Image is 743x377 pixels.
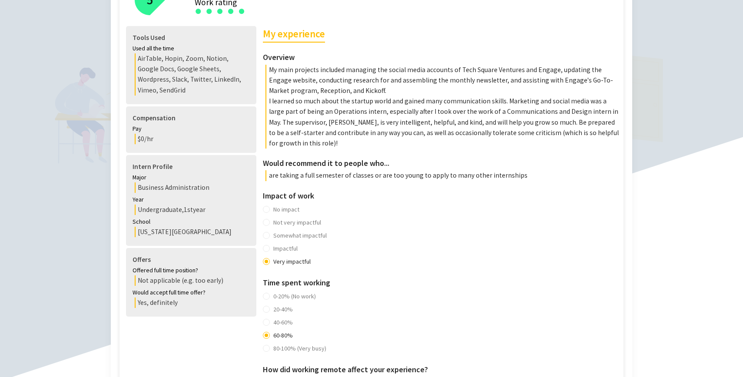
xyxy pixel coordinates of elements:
[238,5,245,16] div: ●
[133,255,250,265] h4: Offers
[144,134,153,143] span: /hr
[263,277,619,289] h3: Time spent working
[133,124,250,134] div: Pay
[265,65,619,96] p: My main projects included managing the social media accounts of Tech Square Ventures and Engage, ...
[133,266,250,275] div: Offered full time position?
[270,329,296,342] span: 60-80%
[133,44,250,53] div: Used all the time
[133,162,250,172] h4: Intern Profile
[135,227,250,237] div: [US_STATE][GEOGRAPHIC_DATA]
[135,53,250,96] div: AirTable, Hopin, Zoom, Notion, Google Docs, Google Sheets, Wordpress, Slack, Twitter, LinkedIn, V...
[135,182,250,193] div: Business Administration
[270,255,314,268] span: Very impactful
[135,205,250,215] div: Undergraduate , 1st year
[138,134,144,143] span: 0
[133,33,250,43] h4: Tools Used
[138,134,141,143] span: $
[206,5,213,16] div: ●
[133,173,250,182] div: Major
[195,5,202,16] div: ●
[263,26,325,43] h2: My experience
[227,5,235,16] div: ●
[263,364,619,376] h3: How did working remote affect your experience?
[263,190,619,202] h3: Impact of work
[133,113,250,123] h4: Compensation
[135,275,250,286] div: Not applicable (e.g. too early)
[135,298,250,308] div: Yes, definitely
[133,217,250,227] div: School
[133,288,250,298] div: Would accept full time offer?
[263,157,619,169] h3: Would recommend it to people who...
[133,195,250,205] div: Year
[263,51,619,63] h3: Overview
[216,5,224,16] div: ●
[265,170,619,181] p: are taking a full semester of classes or are too young to apply to many other internships
[265,96,619,149] p: I learned so much about the startup world and gained many communication skills. Marketing and soc...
